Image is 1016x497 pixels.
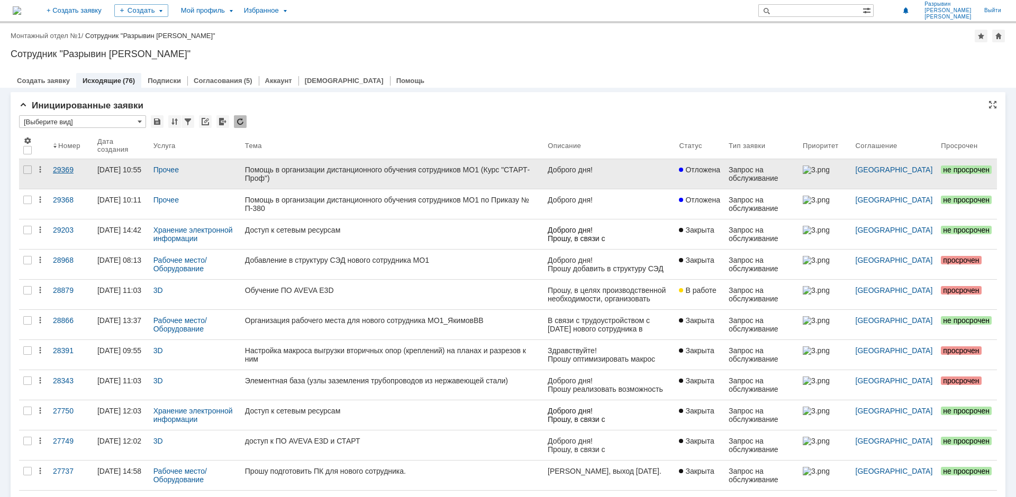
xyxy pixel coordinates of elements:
a: просрочен [937,280,997,309]
a: [GEOGRAPHIC_DATA] [856,226,933,234]
a: не просрочен [937,219,997,249]
div: Обновлять список [234,115,247,128]
span: 33769_803/1_MO_PIPE [4,51,84,59]
div: 27749 [53,437,89,445]
div: 29369 [53,165,89,174]
a: [GEOGRAPHIC_DATA] [856,346,933,355]
img: 3.png [803,346,829,355]
a: не просрочен [937,310,997,339]
img: 3.png [803,376,829,385]
a: не просрочен [937,159,997,189]
div: Действия [36,256,44,264]
span: \\runofsv0001\sapr$\Гродно_33769\ПД\Общая_сборка\ [21,84,121,100]
a: 3.png [799,310,851,339]
div: Помощь в организации дистанционного обучения сотрудников МО1 по Приказу № П-380 [245,196,539,213]
a: [GEOGRAPHIC_DATA] [856,437,933,445]
div: Запрос на обслуживание [729,316,794,333]
div: [DATE] 13:37 [97,316,141,325]
div: (5) [244,77,252,85]
div: Запрос на обслуживание [729,346,794,363]
a: Добавление в структуру СЭД нового сотрудника МО1 [241,250,543,279]
span: Разрывин [924,1,972,7]
div: 28879 [53,286,89,294]
div: Добавить в избранное [975,30,987,42]
a: Прочее [153,165,179,174]
a: 3.png [799,219,851,249]
a: Запрос на обслуживание [724,250,799,279]
div: Тема [245,142,262,150]
img: 3.png [803,316,829,325]
div: Запрос на обслуживание [729,467,794,484]
a: Обучение ПО AVEVA E3D [241,280,543,309]
div: 28391 [53,346,89,355]
div: Действия [36,286,44,294]
a: Организация рабочего места для нового сотрудника МО1_ЯкимовВВ [241,310,543,339]
a: [GEOGRAPHIC_DATA] [856,407,933,415]
div: [DATE] 11:03 [97,376,141,385]
a: Настройка макроса выгрузки вторичных опор (креплений) на планах и разрезов к ним [241,340,543,370]
div: [DATE] 12:03 [97,407,141,415]
a: [GEOGRAPHIC_DATA] [856,376,933,385]
a: просрочен [937,370,997,400]
a: [DATE] 09:55 [93,340,149,370]
span: 33769_522/4_MO_PIPE [4,42,85,51]
a: [DATE] 08:13 [93,250,149,279]
li: \\Runofsv0001\объекты$\33769 ПД\04_ПГ\ГМ\АРХИТЕКТУРНЫЙ ПРОЕКТ\ЗАДАНИЯ [21,126,123,160]
div: Добавление в структуру СЭД нового сотрудника МО1 [245,256,539,264]
img: 3.png [803,226,829,234]
span: В работе [679,286,716,294]
a: 29369 [49,159,93,189]
a: 3.png [799,370,851,400]
a: Согласования [194,77,242,85]
a: Прошу подготовить ПК для нового сотрудника. [241,461,543,490]
th: Тип заявки [724,132,799,159]
div: На всю страницу [988,100,997,109]
span: [PERSON_NAME] [924,7,972,14]
div: (76) [123,77,135,85]
img: 3.png [803,467,829,475]
li: \\Runofsv0001\объекты$\33766 Реконструкция цеха аммиак-4 (ГИАП) Проектная документация [21,84,123,117]
img: 3.png [803,256,829,264]
a: [DATE] 10:55 [93,159,149,189]
a: Запрос на обслуживание [724,461,799,490]
a: [DATE] 12:02 [93,430,149,460]
a: 3.png [799,189,851,219]
div: [DATE] 08:13 [97,256,141,264]
a: [DATE] 14:42 [93,219,149,249]
div: Запрос на обслуживание [729,165,794,182]
div: Действия [36,376,44,385]
a: 3.png [799,340,851,370]
div: Скопировать ссылку на список [199,115,212,128]
a: Запрос на обслуживание [724,159,799,189]
div: Услуга [153,142,176,150]
a: Закрыта [675,219,724,249]
a: Закрыта [675,430,724,460]
span: + [51,59,56,68]
div: Запрос на обслуживание [729,407,794,424]
a: Помощь в организации дистанционного обучения сотрудников МО1 (Курс "СТАРТ-Проф") [241,159,543,189]
div: Тип заявки [729,142,765,150]
a: Аккаунт [265,77,292,85]
th: Приоритет [799,132,851,159]
a: Запрос на обслуживание [724,340,799,370]
a: Запрос на обслуживание [724,189,799,219]
a: не просрочен [937,430,997,460]
div: 27737 [53,467,89,475]
div: Прошу подготовить ПК для нового сотрудника. [245,467,539,475]
span: Закрыта [679,316,714,325]
a: Закрыта [675,340,724,370]
div: Создать [114,4,168,17]
span: просрочен [941,286,981,294]
a: [GEOGRAPHIC_DATA] [856,286,933,294]
a: не просрочен [937,400,997,430]
div: Настройка макроса выгрузки вторичных опор (креплений) на планах и разрезов к ним [245,346,539,363]
a: 3.png [799,461,851,490]
a: 3D [153,286,163,294]
a: Закрыта [675,461,724,490]
div: Действия [36,467,44,475]
th: Номер [49,132,93,159]
span: просрочен [941,376,981,385]
a: [GEOGRAPHIC_DATA] [856,316,933,325]
a: просрочен [937,340,997,370]
div: Запрос на обслуживание [729,196,794,213]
